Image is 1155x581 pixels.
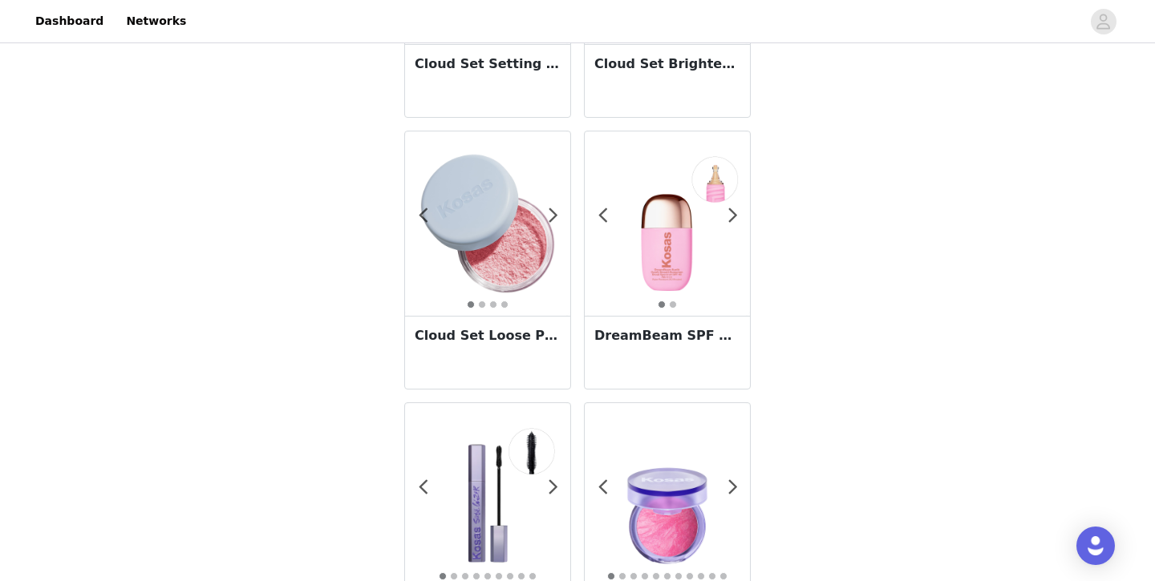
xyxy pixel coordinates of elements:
button: 4 [500,301,509,309]
button: 11 [719,572,727,580]
button: 9 [529,572,537,580]
button: 5 [652,572,660,580]
h3: DreamBeam SPF 40 PA++++ [594,326,740,345]
button: 1 [607,572,615,580]
button: 2 [618,572,626,580]
button: 3 [630,572,638,580]
button: 2 [478,301,486,309]
h3: Cloud Set Loose Powder [415,326,561,345]
button: 7 [675,572,683,580]
button: 10 [708,572,716,580]
a: Networks [116,3,196,39]
button: 2 [450,572,458,580]
button: 3 [461,572,469,580]
div: Open Intercom Messenger [1076,527,1115,565]
button: 6 [663,572,671,580]
button: 6 [495,572,503,580]
button: 1 [467,301,475,309]
a: Dashboard [26,3,113,39]
button: 1 [439,572,447,580]
div: avatar [1096,9,1111,34]
button: 2 [669,301,677,309]
button: 5 [484,572,492,580]
button: 4 [472,572,480,580]
button: 3 [489,301,497,309]
button: 8 [686,572,694,580]
button: 9 [697,572,705,580]
button: 8 [517,572,525,580]
button: 1 [658,301,666,309]
button: 4 [641,572,649,580]
h3: Cloud Set Brightening Powder [594,54,740,74]
button: 7 [506,572,514,580]
h3: Cloud Set Setting Powder [415,54,561,74]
